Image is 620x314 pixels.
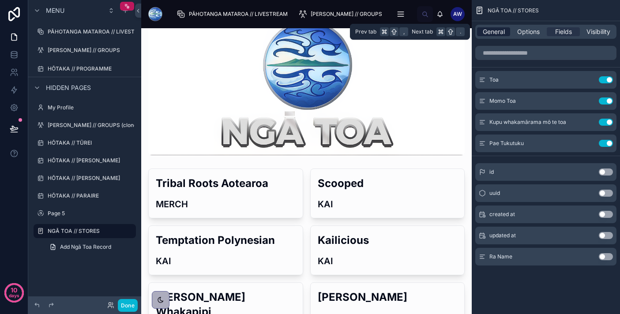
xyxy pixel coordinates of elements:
a: HŌTAKA // PARAIRE [34,189,136,203]
a: HŌTAKA // [PERSON_NAME] [34,171,136,185]
button: Done [118,299,138,312]
span: id [489,168,494,176]
h2: Tribal Roots Aotearoa [156,176,296,191]
a: Temptation PolynesianKAI [148,225,303,275]
span: Pae Tukutuku [489,140,524,147]
span: , [400,28,407,35]
a: HŌTAKA // TŪREI [34,136,136,150]
span: NGĀ TOA // STORES [488,7,539,14]
a: ScoopedKAI [310,168,465,218]
h3: KAI [156,254,296,268]
span: Momo Toa [489,97,516,105]
label: PĀHOTANGA MATAROA // LIVESTREAM [48,28,150,35]
h2: Temptation Polynesian [156,233,296,247]
a: NGĀ TOA // STORES [34,224,136,238]
span: updated at [489,232,516,239]
label: HŌTAKA // [PERSON_NAME] [48,175,134,182]
span: Menu [46,6,64,15]
h3: KAI [318,198,458,211]
span: created at [489,211,515,218]
p: days [9,289,19,302]
span: Toa [489,76,499,83]
a: [PERSON_NAME] // GROUPS (clone) [34,118,136,132]
h3: KAI [318,254,458,268]
label: Page 5 [48,210,134,217]
span: AW [453,11,462,18]
span: PĀHOTANGA MATAROA // LIVESTREAM [189,11,288,18]
label: My Profile [48,104,134,111]
a: HŌTAKA // [PERSON_NAME] [34,153,136,168]
label: NGĀ TOA // STORES [48,228,131,235]
h2: Kailicious [318,233,458,247]
a: HŌTAKA // PROGRAMME [34,62,136,76]
span: Add Ngā Toa Record [60,243,111,250]
span: Next tab [412,28,433,35]
p: 10 [11,286,17,295]
span: Visibility [586,27,610,36]
h3: MERCH [156,198,296,211]
span: Ra Name [489,253,512,260]
span: uuid [489,190,500,197]
h2: [PERSON_NAME] [318,290,458,304]
span: [PERSON_NAME] // GROUPS [311,11,382,18]
img: App logo [148,7,162,21]
label: [PERSON_NAME] // GROUPS [48,47,134,54]
label: HŌTAKA // TŪREI [48,139,134,146]
span: Fields [555,27,572,36]
a: Add Ngā Toa Record [44,240,136,254]
a: PĀHOTANGA MATAROA // LIVESTREAM [174,6,294,22]
div: scrollable content [169,4,417,24]
span: General [483,27,505,36]
a: Page 5 [34,206,136,221]
a: My Profile [34,101,136,115]
a: Tribal Roots AotearoaMERCH [148,168,303,218]
a: [PERSON_NAME] // GROUPS [296,6,388,22]
h2: Scooped [318,176,458,191]
label: [PERSON_NAME] // GROUPS (clone) [48,122,139,129]
a: PĀHOTANGA MATAROA // LIVESTREAM [34,25,136,39]
a: [PERSON_NAME] // GROUPS [34,43,136,57]
span: Hidden pages [46,83,91,92]
label: HŌTAKA // PROGRAMME [48,65,134,72]
span: . [457,28,464,35]
span: Prev tab [355,28,376,35]
span: Options [517,27,540,36]
label: HŌTAKA // PARAIRE [48,192,134,199]
a: KailiciousKAI [310,225,465,275]
label: HŌTAKA // [PERSON_NAME] [48,157,134,164]
span: Kupu whakamārama mō te toa [489,119,566,126]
